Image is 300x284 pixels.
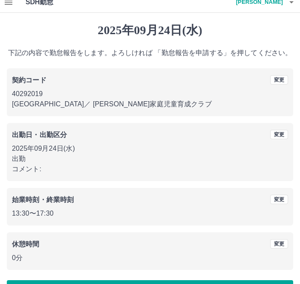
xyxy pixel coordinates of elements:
p: 0分 [12,253,288,263]
p: 2025年09月24日(水) [12,143,288,154]
button: 変更 [270,75,288,85]
b: 始業時刻・終業時刻 [12,196,74,203]
p: 40292019 [12,89,288,99]
p: 下記の内容で勤怠報告をします。よろしければ 「勤怠報告を申請する」を押してください。 [7,48,293,58]
button: 変更 [270,130,288,139]
h1: 2025年09月24日(水) [7,23,293,38]
button: 変更 [270,239,288,249]
p: 13:30 〜 17:30 [12,208,288,219]
p: 出勤 [12,154,288,164]
b: 出勤日・出勤区分 [12,131,67,138]
b: 休憩時間 [12,240,40,248]
p: コメント: [12,164,288,174]
b: 契約コード [12,76,46,84]
button: 変更 [270,195,288,204]
p: [GEOGRAPHIC_DATA] ／ [PERSON_NAME]家庭児童育成クラブ [12,99,288,109]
